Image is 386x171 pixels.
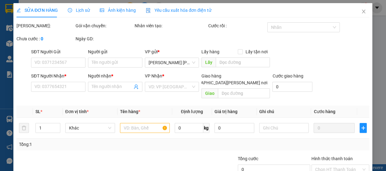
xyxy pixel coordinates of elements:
div: SĐT Người Gửi [31,48,86,55]
span: Lấy tận nơi [243,48,270,55]
span: Yêu cầu xuất hóa đơn điện tử [146,8,212,13]
span: Khác [69,123,111,133]
span: clock-circle [68,8,72,12]
div: SĐT Người Nhận [31,72,86,79]
span: close [361,9,366,14]
button: delete [19,123,29,133]
label: Hình thức thanh toán [312,156,353,161]
div: Người gửi [88,48,143,55]
span: picture [100,8,104,12]
span: Lấy hàng [202,49,220,54]
span: Tên hàng [120,109,140,114]
span: SỬA ĐƠN HÀNG [16,8,58,13]
input: 0 [314,123,355,133]
label: Cước giao hàng [273,73,303,78]
button: Close [355,3,373,20]
span: plus [360,125,367,130]
span: Cước hàng [314,109,335,114]
input: Dọc đường [216,57,270,67]
div: VP gửi [145,48,199,55]
div: Chưa cước : [16,35,74,42]
input: VD: Bàn, Ghế [120,123,170,133]
span: Ảnh kiện hàng [100,8,136,13]
span: VP Nhận [145,73,162,78]
img: icon [146,8,151,13]
span: Đơn vị tính [65,109,89,114]
th: Ghi chú [257,106,311,118]
div: Tổng: 1 [19,141,149,148]
span: user-add [134,84,139,89]
b: 0 [41,36,43,41]
span: Giá trị hàng [214,109,237,114]
input: Cước giao hàng [273,82,313,92]
div: Ngày GD: [76,35,133,42]
span: Lấy [202,57,216,67]
div: Gói vận chuyển: [76,22,133,29]
span: Lịch sử [68,8,90,13]
span: Định lượng [181,109,203,114]
div: [PERSON_NAME]: [16,22,74,29]
span: Giao [202,88,218,98]
span: [GEOGRAPHIC_DATA][PERSON_NAME] nơi [183,79,270,86]
span: edit [16,8,21,12]
button: plus [360,123,367,133]
span: SL [35,109,40,114]
input: Ghi Chú [259,123,309,133]
div: Nhân viên tạo: [135,22,207,29]
span: Tổng cước [238,156,258,161]
span: kg [203,123,209,133]
div: Người nhận [88,72,143,79]
input: Dọc đường [218,88,270,98]
div: Cước rồi : [208,22,266,29]
span: Giao hàng [202,73,222,78]
span: VP Phạm Ngũ Lão [149,58,195,67]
